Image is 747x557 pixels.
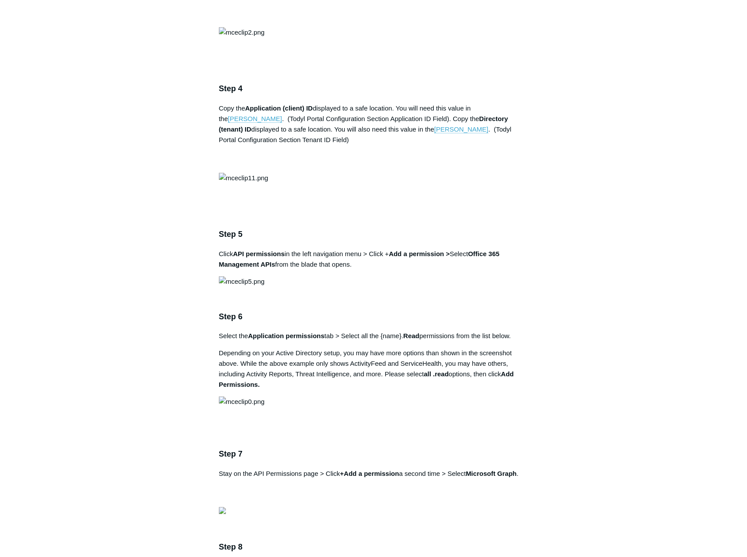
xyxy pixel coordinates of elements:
[219,448,529,461] h3: Step 7
[219,173,268,183] img: mceclip11.png
[219,396,264,407] img: mceclip0.png
[219,103,529,166] p: Copy the displayed to a safe location. You will need this value in the . (Todyl Portal Configurat...
[219,468,529,500] p: Stay on the API Permissions page > Click a second time > Select .
[245,104,313,112] strong: Application (client) ID
[434,125,488,133] a: [PERSON_NAME]
[219,348,529,390] p: Depending on your Active Directory setup, you may have more options than shown in the screenshot ...
[389,250,450,257] strong: Add a permission >
[219,250,500,268] strong: Office 365 Management APIs
[219,82,529,95] h3: Step 4
[403,332,419,339] strong: Read
[248,332,324,339] strong: Application permissions
[219,249,529,270] p: Click in the left navigation menu > Click + Select from the blade that opens.
[233,250,285,257] strong: API permissions
[228,115,282,123] a: [PERSON_NAME]
[219,541,529,553] h3: Step 8
[219,331,529,341] p: Select the tab > Select all the {name}. permissions from the list below.
[424,370,449,378] strong: all .read
[340,470,399,477] strong: +Add a permission
[219,507,226,514] img: 28065698685203
[219,115,508,133] strong: Directory (tenant) ID
[466,470,517,477] strong: Microsoft Graph
[219,276,264,287] img: mceclip5.png
[219,228,529,241] h3: Step 5
[219,27,264,38] img: mceclip2.png
[219,311,529,323] h3: Step 6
